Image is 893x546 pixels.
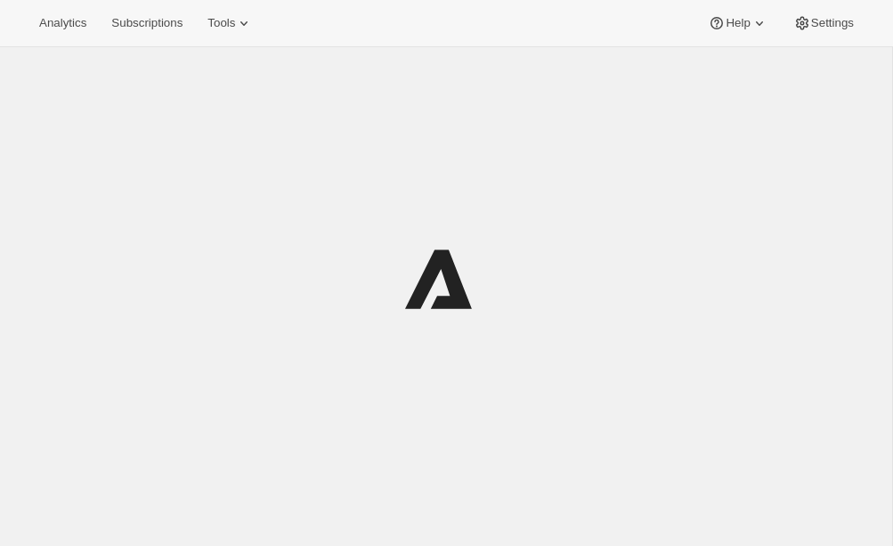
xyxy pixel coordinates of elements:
[28,11,97,36] button: Analytics
[783,11,865,36] button: Settings
[111,16,183,30] span: Subscriptions
[207,16,235,30] span: Tools
[697,11,778,36] button: Help
[101,11,193,36] button: Subscriptions
[726,16,750,30] span: Help
[39,16,86,30] span: Analytics
[811,16,854,30] span: Settings
[197,11,264,36] button: Tools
